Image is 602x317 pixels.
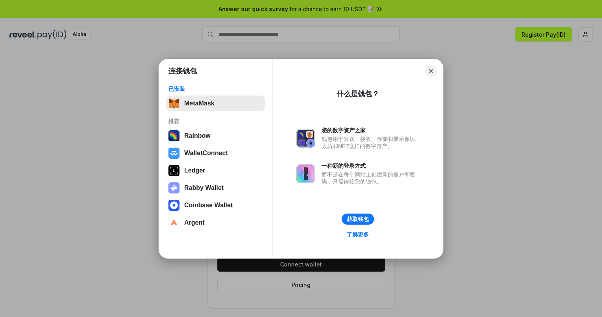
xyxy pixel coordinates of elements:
div: 了解更多 [347,231,369,238]
div: 什么是钱包？ [337,89,379,99]
img: svg+xml,%3Csvg%20width%3D%2228%22%20height%3D%2228%22%20viewBox%3D%220%200%2028%2028%22%20fill%3D... [168,148,179,159]
div: 而不是在每个网站上创建新的账户和密码，只需连接您的钱包。 [322,171,419,185]
div: Ledger [184,167,205,174]
div: 推荐 [168,118,263,125]
a: 了解更多 [342,229,374,240]
img: svg+xml,%3Csvg%20width%3D%2228%22%20height%3D%2228%22%20viewBox%3D%220%200%2028%2028%22%20fill%3D... [168,200,179,211]
div: Rainbow [184,132,211,139]
div: MetaMask [184,100,214,107]
img: svg+xml,%3Csvg%20xmlns%3D%22http%3A%2F%2Fwww.w3.org%2F2000%2Fsvg%22%20fill%3D%22none%22%20viewBox... [168,182,179,193]
button: Close [426,66,437,77]
img: svg+xml,%3Csvg%20xmlns%3D%22http%3A%2F%2Fwww.w3.org%2F2000%2Fsvg%22%20fill%3D%22none%22%20viewBox... [296,129,315,148]
button: 获取钱包 [342,214,374,225]
div: WalletConnect [184,150,228,157]
button: WalletConnect [166,145,265,161]
img: svg+xml,%3Csvg%20width%3D%22120%22%20height%3D%22120%22%20viewBox%3D%220%200%20120%20120%22%20fil... [168,130,179,141]
div: Rabby Wallet [184,184,224,191]
h1: 连接钱包 [168,66,197,76]
img: svg+xml,%3Csvg%20width%3D%2228%22%20height%3D%2228%22%20viewBox%3D%220%200%2028%2028%22%20fill%3D... [168,217,179,228]
button: Coinbase Wallet [166,197,265,213]
div: 一种新的登录方式 [322,162,419,169]
div: 您的数字资产之家 [322,127,419,134]
div: 获取钱包 [347,216,369,223]
button: Ledger [166,163,265,178]
img: svg+xml,%3Csvg%20fill%3D%22none%22%20height%3D%2233%22%20viewBox%3D%220%200%2035%2033%22%20width%... [168,98,179,109]
img: svg+xml,%3Csvg%20xmlns%3D%22http%3A%2F%2Fwww.w3.org%2F2000%2Fsvg%22%20width%3D%2228%22%20height%3... [168,165,179,176]
div: Coinbase Wallet [184,202,233,209]
button: Argent [166,215,265,231]
div: 钱包用于发送、接收、存储和显示像以太坊和NFT这样的数字资产。 [322,135,419,150]
img: svg+xml,%3Csvg%20xmlns%3D%22http%3A%2F%2Fwww.w3.org%2F2000%2Fsvg%22%20fill%3D%22none%22%20viewBox... [296,164,315,183]
div: 已安装 [168,85,263,92]
button: Rainbow [166,128,265,144]
div: Argent [184,219,205,226]
button: MetaMask [166,96,265,111]
button: Rabby Wallet [166,180,265,196]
